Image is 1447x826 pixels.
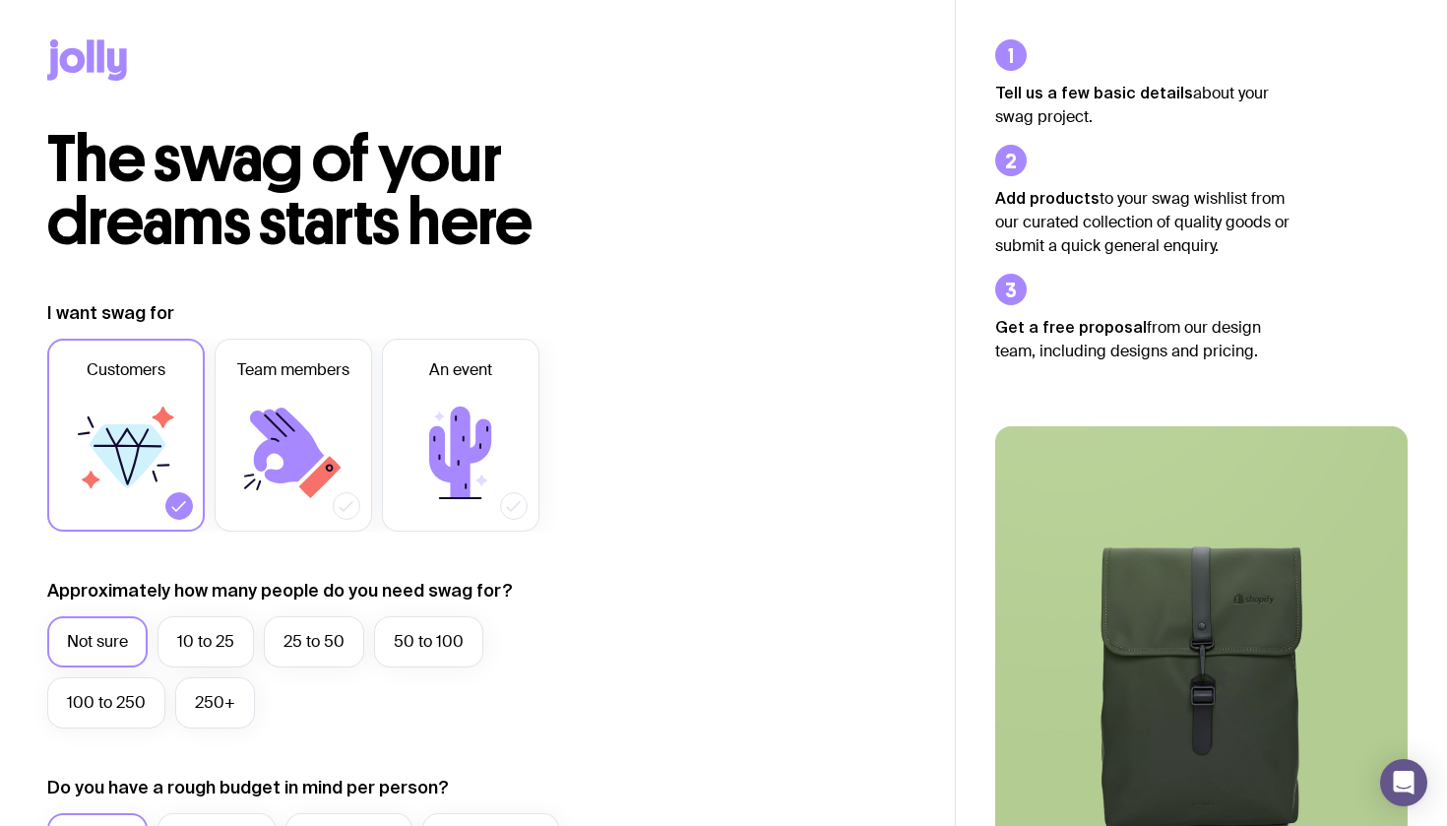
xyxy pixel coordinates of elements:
p: from our design team, including designs and pricing. [995,315,1290,363]
label: Do you have a rough budget in mind per person? [47,776,449,799]
label: I want swag for [47,301,174,325]
label: 50 to 100 [374,616,483,667]
strong: Get a free proposal [995,318,1147,336]
label: 10 to 25 [157,616,254,667]
span: Customers [87,358,165,382]
span: The swag of your dreams starts here [47,120,533,261]
label: Not sure [47,616,148,667]
label: 250+ [175,677,255,729]
p: to your swag wishlist from our curated collection of quality goods or submit a quick general enqu... [995,186,1290,258]
label: 25 to 50 [264,616,364,667]
span: Team members [237,358,349,382]
span: An event [429,358,492,382]
label: Approximately how many people do you need swag for? [47,579,513,603]
p: about your swag project. [995,81,1290,129]
div: Open Intercom Messenger [1380,759,1427,806]
label: 100 to 250 [47,677,165,729]
strong: Add products [995,189,1100,207]
strong: Tell us a few basic details [995,84,1193,101]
